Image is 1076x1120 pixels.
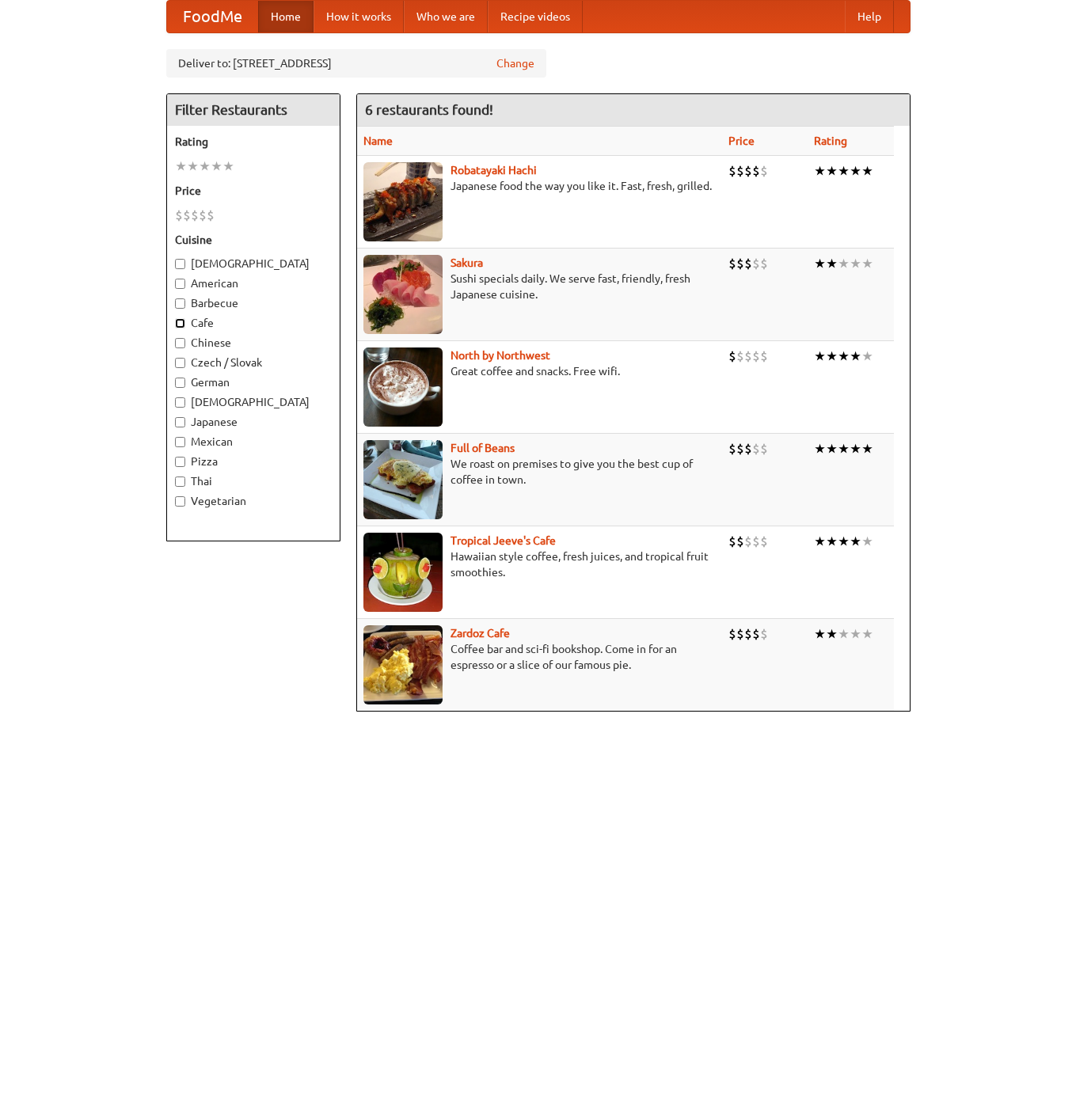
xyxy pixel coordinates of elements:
a: Rating [814,135,847,147]
b: Zardoz Cafe [451,627,510,640]
li: $ [744,347,752,365]
li: $ [744,162,752,180]
a: Price [728,135,755,147]
li: $ [752,625,760,643]
li: $ [752,255,760,272]
li: ★ [814,347,826,365]
div: Deliver to: [STREET_ADDRESS] [166,49,546,78]
p: Coffee bar and sci-fi bookshop. Come in for an espresso or a slice of our famous pie. [363,641,717,673]
li: ★ [814,255,826,272]
input: German [175,378,185,388]
li: ★ [861,162,873,180]
li: ★ [187,158,199,175]
li: $ [207,207,215,224]
li: ★ [861,625,873,643]
input: Czech / Slovak [175,358,185,368]
li: $ [183,207,191,224]
input: Barbecue [175,298,185,309]
li: $ [736,347,744,365]
img: zardoz.jpg [363,625,443,704]
img: sakura.jpg [363,255,443,334]
li: ★ [175,158,187,175]
li: $ [760,625,768,643]
li: $ [728,255,736,272]
input: Japanese [175,417,185,427]
li: ★ [838,440,850,457]
p: Sushi specials daily. We serve fast, friendly, fresh Japanese cuisine. [363,271,717,302]
input: Cafe [175,318,185,328]
a: Sakura [451,256,483,269]
a: How it works [314,1,404,32]
li: ★ [199,158,211,175]
li: $ [760,255,768,272]
li: ★ [861,255,873,272]
li: ★ [814,625,826,643]
h5: Rating [175,134,332,150]
a: Recipe videos [488,1,583,32]
a: Who we are [404,1,488,32]
p: Great coffee and snacks. Free wifi. [363,363,717,379]
h5: Price [175,183,332,199]
li: ★ [850,255,861,272]
li: ★ [826,533,838,550]
li: ★ [211,158,222,175]
li: $ [744,255,752,272]
img: beans.jpg [363,440,443,519]
li: ★ [826,255,838,272]
li: ★ [814,162,826,180]
li: ★ [838,533,850,550]
li: $ [728,440,736,457]
li: ★ [826,440,838,457]
p: Hawaiian style coffee, fresh juices, and tropical fruit smoothies. [363,549,717,580]
input: Mexican [175,437,185,447]
li: ★ [861,347,873,365]
p: We roast on premises to give you the best cup of coffee in town. [363,456,717,488]
label: [DEMOGRAPHIC_DATA] [175,256,332,271]
a: Robatayaki Hachi [451,164,537,177]
a: Name [363,135,393,147]
li: $ [736,162,744,180]
li: $ [744,625,752,643]
a: Change [496,55,534,71]
li: ★ [861,533,873,550]
li: $ [199,207,207,224]
li: ★ [814,440,826,457]
label: Japanese [175,414,332,430]
ng-pluralize: 6 restaurants found! [365,102,493,117]
b: Full of Beans [451,442,515,454]
input: Chinese [175,338,185,348]
li: $ [744,533,752,550]
li: ★ [850,533,861,550]
label: Thai [175,473,332,489]
p: Japanese food the way you like it. Fast, fresh, grilled. [363,178,717,194]
li: $ [760,162,768,180]
label: German [175,374,332,390]
li: ★ [838,625,850,643]
li: ★ [222,158,234,175]
img: north.jpg [363,347,443,427]
input: Pizza [175,457,185,467]
li: ★ [838,255,850,272]
input: American [175,279,185,289]
li: ★ [850,347,861,365]
li: $ [760,533,768,550]
li: $ [728,533,736,550]
a: Tropical Jeeve's Cafe [451,534,556,547]
input: [DEMOGRAPHIC_DATA] [175,259,185,269]
img: jeeves.jpg [363,533,443,612]
label: Chinese [175,335,332,351]
li: ★ [826,625,838,643]
li: $ [752,440,760,457]
label: [DEMOGRAPHIC_DATA] [175,394,332,410]
li: $ [736,533,744,550]
li: $ [760,440,768,457]
li: $ [728,625,736,643]
input: Thai [175,476,185,487]
li: $ [728,162,736,180]
label: Barbecue [175,295,332,311]
a: North by Northwest [451,349,550,362]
